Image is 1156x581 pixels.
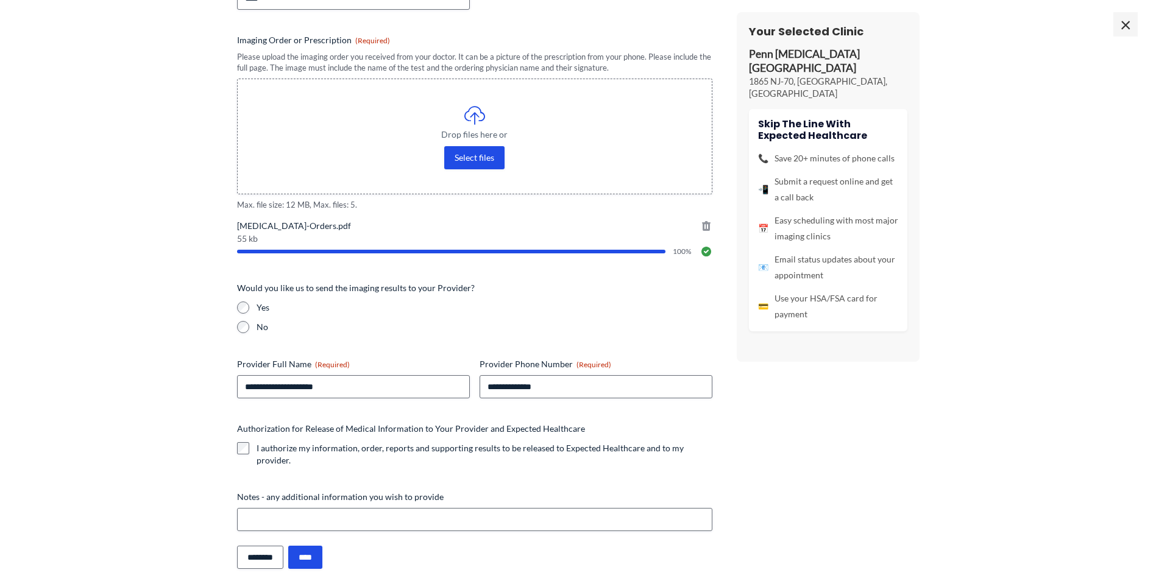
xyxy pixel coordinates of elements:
[444,146,505,169] button: select files, imaging order or prescription(required)
[237,423,585,435] legend: Authorization for Release of Medical Information to Your Provider and Expected Healthcare
[758,174,898,205] li: Submit a request online and get a call back
[758,298,768,314] span: 💳
[257,442,712,467] label: I authorize my information, order, reports and supporting results to be released to Expected Heal...
[758,259,768,275] span: 📧
[315,360,350,369] span: (Required)
[1113,12,1138,37] span: ×
[758,220,768,236] span: 📅
[237,234,712,243] span: 55 kb
[673,248,693,255] span: 100%
[237,34,712,46] label: Imaging Order or Prescription
[758,213,898,244] li: Easy scheduling with most major imaging clinics
[758,181,768,197] span: 📲
[758,150,898,166] li: Save 20+ minutes of phone calls
[749,48,907,76] p: Penn [MEDICAL_DATA] [GEOGRAPHIC_DATA]
[749,24,907,38] h3: Your Selected Clinic
[355,36,390,45] span: (Required)
[237,358,470,370] label: Provider Full Name
[257,321,712,333] label: No
[237,491,712,503] label: Notes - any additional information you wish to provide
[237,199,712,211] span: Max. file size: 12 MB, Max. files: 5.
[758,150,768,166] span: 📞
[237,282,475,294] legend: Would you like us to send the imaging results to your Provider?
[749,76,907,100] p: 1865 NJ-70, [GEOGRAPHIC_DATA], [GEOGRAPHIC_DATA]
[237,220,712,232] span: [MEDICAL_DATA]-Orders.pdf
[262,130,687,139] span: Drop files here or
[758,290,898,322] li: Use your HSA/FSA card for payment
[758,118,898,141] h4: Skip the line with Expected Healthcare
[257,301,712,314] label: Yes
[758,252,898,283] li: Email status updates about your appointment
[237,51,712,74] div: Please upload the imaging order you received from your doctor. It can be a picture of the prescri...
[576,360,611,369] span: (Required)
[480,358,712,370] label: Provider Phone Number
